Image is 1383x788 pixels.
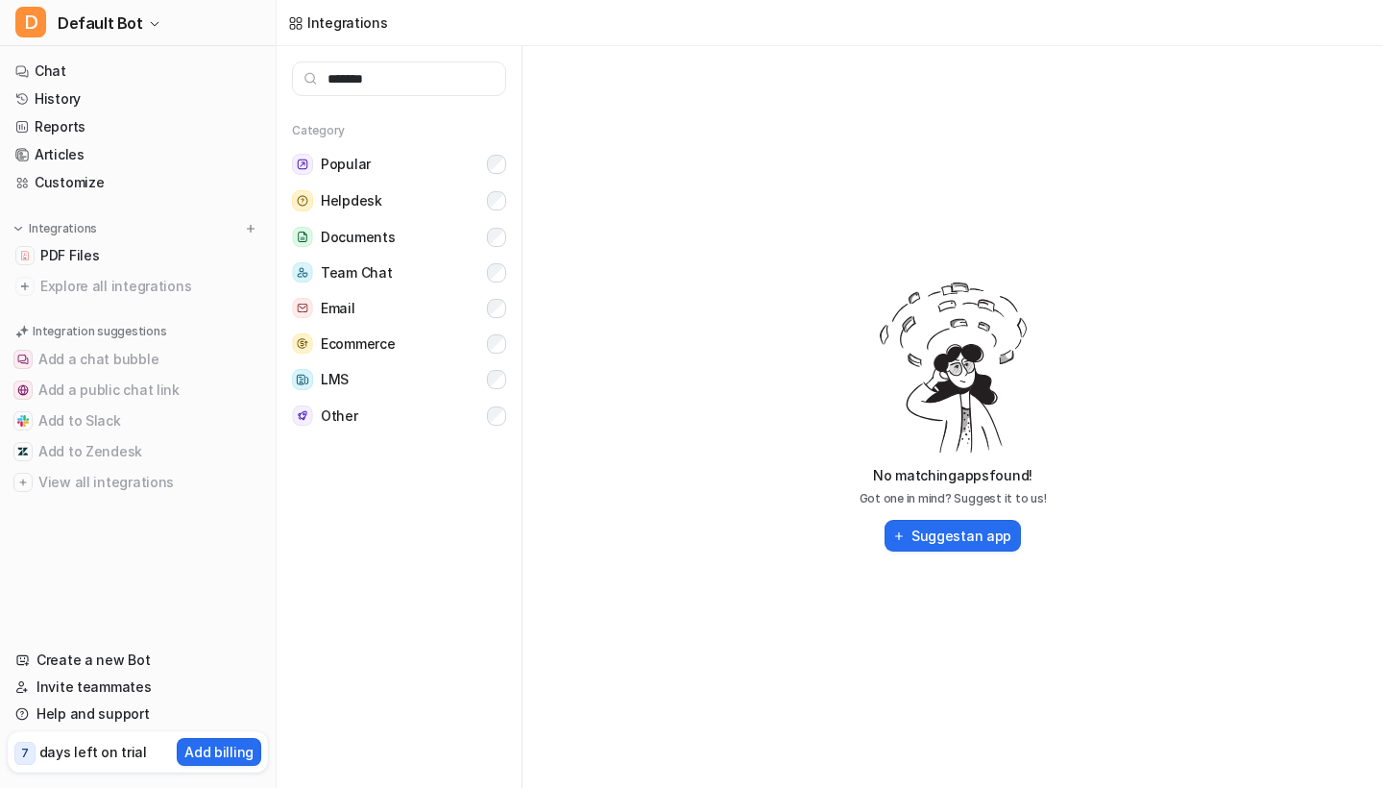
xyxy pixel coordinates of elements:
span: Team Chat [321,263,392,283]
p: Integration suggestions [33,323,166,340]
p: Got one in mind? Suggest it to us! [860,489,1047,508]
a: Integrations [288,12,388,33]
p: Add billing [184,742,254,762]
button: Add a public chat linkAdd a public chat link [8,375,268,406]
h5: Category [292,123,506,138]
button: View all integrationsView all integrations [8,467,268,498]
img: Add a chat bubble [17,354,29,365]
img: Popular [292,154,313,175]
a: Articles [8,141,268,168]
img: Ecommerce [292,333,313,354]
button: OtherOther [292,398,506,433]
button: Suggestan app [885,520,1021,552]
button: Add to SlackAdd to Slack [8,406,268,436]
button: EmailEmail [292,290,506,326]
button: DocumentsDocuments [292,219,506,255]
span: Email [321,299,355,318]
a: Customize [8,169,268,196]
p: No matching apps found! [873,466,1032,485]
button: HelpdeskHelpdesk [292,183,506,219]
span: Other [321,406,358,426]
span: Ecommerce [321,334,395,354]
span: Documents [321,228,395,247]
span: LMS [321,370,349,389]
button: EcommerceEcommerce [292,326,506,361]
span: Helpdesk [321,191,382,210]
a: History [8,86,268,112]
img: Team Chat [292,262,313,283]
button: Integrations [8,219,103,238]
button: Team ChatTeam Chat [292,255,506,290]
img: Add to Zendesk [17,446,29,457]
button: Add a chat bubbleAdd a chat bubble [8,344,268,375]
button: Add to ZendeskAdd to Zendesk [8,436,268,467]
a: Reports [8,113,268,140]
button: PopularPopular [292,146,506,183]
p: days left on trial [39,742,147,762]
a: Chat [8,58,268,85]
img: Add a public chat link [17,384,29,396]
a: Explore all integrations [8,273,268,300]
a: Create a new Bot [8,647,268,674]
img: Helpdesk [292,190,313,211]
span: D [15,7,46,37]
img: View all integrations [17,477,29,488]
span: Default Bot [58,10,143,37]
span: PDF Files [40,246,99,265]
p: Integrations [29,221,97,236]
a: Invite teammates [8,674,268,701]
img: Add to Slack [17,415,29,427]
img: Other [292,406,313,426]
img: Email [292,298,313,318]
img: menu_add.svg [244,222,257,235]
p: 7 [21,745,29,762]
span: Popular [321,155,371,174]
button: LMSLMS [292,361,506,398]
img: explore all integrations [15,277,35,296]
button: Add billing [177,738,261,766]
img: LMS [292,369,313,390]
img: Documents [292,227,313,247]
a: PDF FilesPDF Files [8,242,268,269]
img: expand menu [12,222,25,235]
div: Integrations [307,12,388,33]
span: Explore all integrations [40,271,260,302]
a: Help and support [8,701,268,727]
img: PDF Files [19,250,31,261]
